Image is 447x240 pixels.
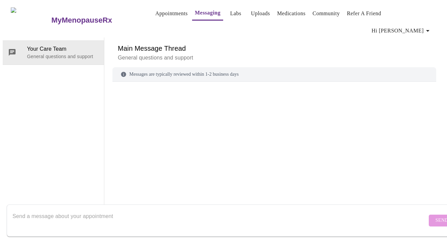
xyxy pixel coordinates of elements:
div: Your Care TeamGeneral questions and support [3,40,104,65]
a: Appointments [155,9,188,18]
p: General questions and support [118,54,431,62]
a: Uploads [251,9,270,18]
img: MyMenopauseRx Logo [11,7,51,33]
a: Labs [230,9,241,18]
button: Appointments [153,7,190,20]
a: Community [313,9,340,18]
div: Messages are typically reviewed within 1-2 business days [112,67,436,82]
button: Hi [PERSON_NAME] [369,24,435,38]
a: MyMenopauseRx [51,8,139,32]
h3: MyMenopauseRx [51,16,112,25]
a: Refer a Friend [347,9,381,18]
span: Your Care Team [27,45,99,53]
button: Refer a Friend [344,7,384,20]
button: Medications [274,7,308,20]
a: Medications [277,9,306,18]
button: Messaging [192,6,223,21]
textarea: Send a message about your appointment [12,210,427,231]
a: Messaging [195,8,220,18]
button: Uploads [248,7,273,20]
button: Community [310,7,343,20]
button: Labs [225,7,246,20]
span: Hi [PERSON_NAME] [372,26,432,35]
p: General questions and support [27,53,99,60]
h6: Main Message Thread [118,43,431,54]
